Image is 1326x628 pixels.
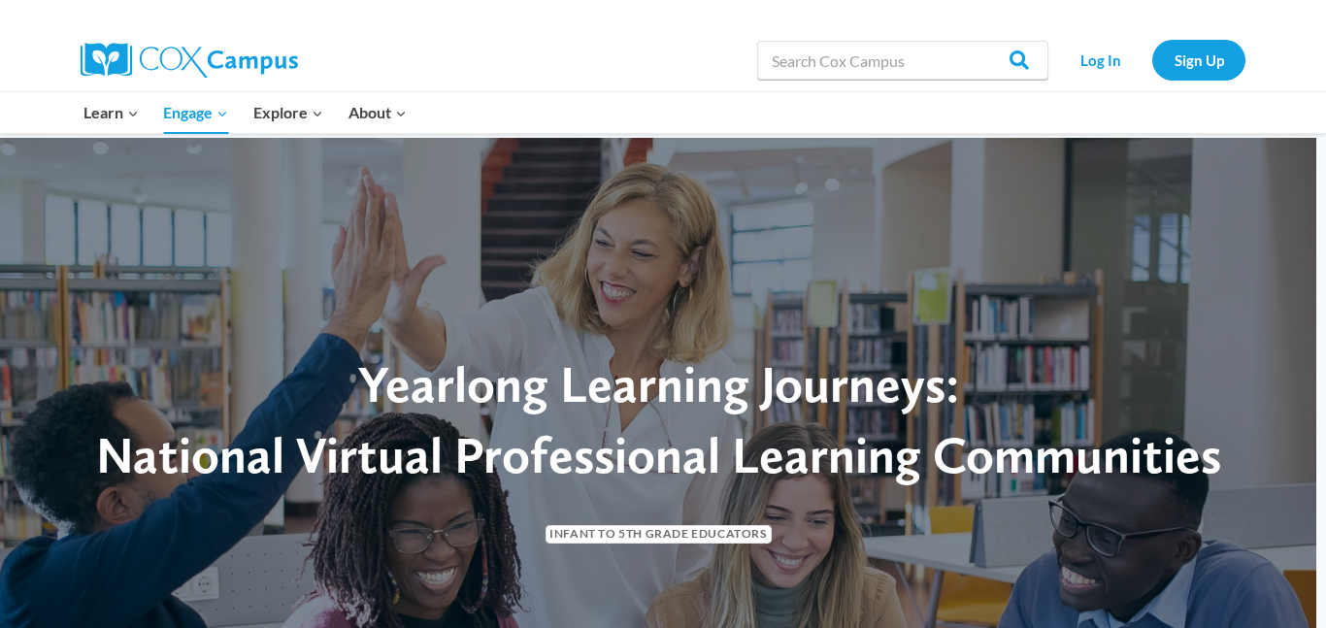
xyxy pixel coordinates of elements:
[163,100,228,125] span: Engage
[546,525,772,544] span: Infant to 5th Grade Educators
[348,100,407,125] span: About
[81,43,298,78] img: Cox Campus
[1152,40,1245,80] a: Sign Up
[71,92,418,133] nav: Primary Navigation
[1058,40,1245,80] nav: Secondary Navigation
[83,100,139,125] span: Learn
[1058,40,1143,80] a: Log In
[358,353,959,414] span: Yearlong Learning Journeys:
[757,41,1048,80] input: Search Cox Campus
[253,100,323,125] span: Explore
[96,424,1221,485] span: National Virtual Professional Learning Communities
